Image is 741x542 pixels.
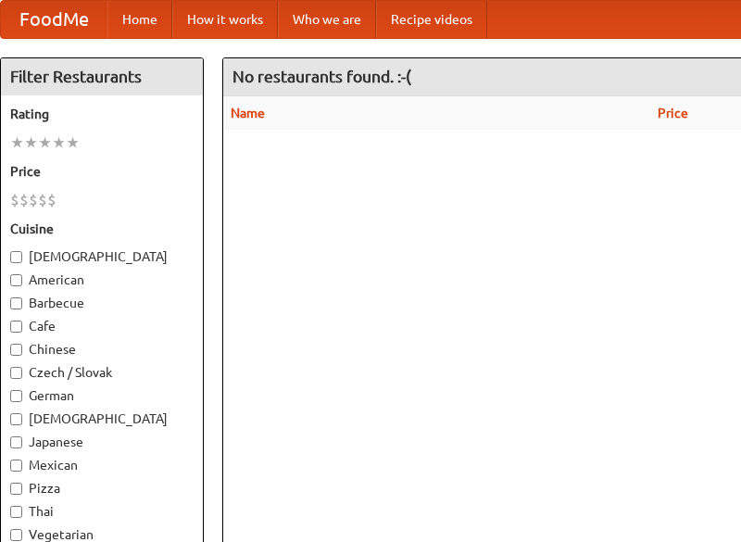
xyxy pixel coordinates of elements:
input: [DEMOGRAPHIC_DATA] [10,413,22,425]
h5: Price [10,162,194,181]
label: Thai [10,502,194,521]
input: Pizza [10,483,22,495]
li: ★ [24,132,38,153]
label: [DEMOGRAPHIC_DATA] [10,247,194,266]
input: Thai [10,506,22,518]
label: American [10,271,194,289]
label: Japanese [10,433,194,451]
a: Who we are [278,1,376,38]
a: FoodMe [1,1,107,38]
label: Czech / Slovak [10,363,194,382]
input: Chinese [10,344,22,356]
input: Mexican [10,460,22,472]
input: Vegetarian [10,529,22,541]
input: Czech / Slovak [10,367,22,379]
h4: Filter Restaurants [1,58,203,95]
li: $ [47,190,57,210]
ng-pluralize: No restaurants found. :-( [232,68,411,85]
li: $ [10,190,19,210]
a: Recipe videos [376,1,487,38]
input: Barbecue [10,297,22,309]
li: ★ [38,132,52,153]
li: ★ [10,132,24,153]
label: Mexican [10,456,194,474]
input: Cafe [10,321,22,333]
input: Japanese [10,436,22,448]
a: Home [107,1,172,38]
a: Name [231,106,265,120]
label: Pizza [10,479,194,498]
li: ★ [66,132,80,153]
a: Price [658,106,688,120]
label: Cafe [10,317,194,335]
li: ★ [52,132,66,153]
input: German [10,390,22,402]
li: $ [38,190,47,210]
label: Barbecue [10,294,194,312]
li: $ [19,190,29,210]
h5: Rating [10,105,194,123]
label: German [10,386,194,405]
input: [DEMOGRAPHIC_DATA] [10,251,22,263]
h5: Cuisine [10,220,194,238]
a: How it works [172,1,278,38]
label: [DEMOGRAPHIC_DATA] [10,410,194,428]
input: American [10,274,22,286]
label: Chinese [10,340,194,359]
li: $ [29,190,38,210]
